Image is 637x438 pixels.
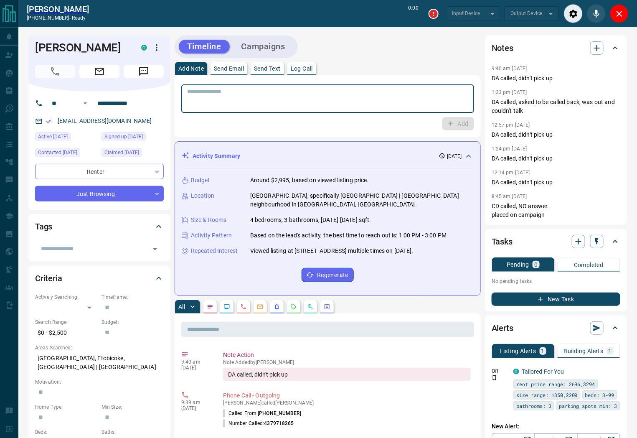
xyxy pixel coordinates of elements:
a: Tailored For You [522,368,564,375]
p: Location [191,191,214,200]
p: Home Type: [35,403,97,411]
p: [GEOGRAPHIC_DATA], specifically [GEOGRAPHIC_DATA] | [GEOGRAPHIC_DATA] neighbourhood in [GEOGRAPHI... [250,191,474,209]
p: [GEOGRAPHIC_DATA], Etobicoke, [GEOGRAPHIC_DATA] | [GEOGRAPHIC_DATA] [35,351,164,374]
h2: Alerts [492,321,513,335]
svg: Opportunities [307,303,314,310]
div: DA called, didn't pick up [223,368,471,381]
svg: Listing Alerts [274,303,280,310]
p: [DATE] [181,365,211,371]
p: Min Size: [102,403,164,411]
p: DA called, didn't pick up [492,178,620,187]
p: Pending [507,262,529,267]
p: New Alert: [492,422,620,431]
button: Open [80,98,90,108]
p: Areas Searched: [35,344,164,351]
span: parking spots min: 3 [559,402,617,410]
p: Phone Call - Outgoing [223,391,471,400]
p: Budget: [102,318,164,326]
span: Claimed [DATE] [104,148,139,157]
p: 0:00 [409,4,419,23]
p: CD called, NO answer. placed on campaign [492,202,620,219]
p: Actively Searching: [35,293,97,301]
p: Around $2,995, based on viewed listing price. [250,176,369,185]
h2: Criteria [35,272,62,285]
button: Campaigns [233,40,294,53]
p: 9:40 am [DATE] [492,66,527,71]
span: rent price range: 2696,3294 [516,380,595,388]
p: [PERSON_NAME] called [PERSON_NAME] [223,400,471,406]
span: Email [79,65,119,78]
p: 1 [541,348,545,354]
p: [PHONE_NUMBER] - [27,14,89,22]
p: 12:57 pm [DATE] [492,122,530,128]
p: Log Call [291,66,313,71]
p: Motivation: [35,378,164,386]
div: Wed Aug 21 2024 [102,148,164,160]
button: Timeline [179,40,230,53]
div: Mute [587,4,606,23]
span: Message [124,65,164,78]
p: Add Note [178,66,204,71]
p: 1 [609,348,612,354]
span: 4379718265 [264,420,294,426]
p: Building Alerts [564,348,604,354]
p: Size & Rooms [191,216,227,224]
div: Notes [492,38,620,58]
span: beds: 3-99 [585,391,614,399]
p: Off [492,367,508,375]
p: 8:45 am [DATE] [492,194,527,199]
div: Criteria [35,268,164,288]
p: Completed [574,262,604,268]
button: Regenerate [302,268,354,282]
span: Active [DATE] [38,132,68,141]
div: Just Browsing [35,186,164,201]
p: Based on the lead's activity, the best time to reach out is: 1:00 PM - 3:00 PM [250,231,447,240]
a: [EMAIL_ADDRESS][DOMAIN_NAME] [58,117,152,124]
p: DA called, didn't pick up [492,74,620,83]
h2: Tasks [492,235,513,248]
svg: Calls [240,303,247,310]
svg: Email Verified [46,118,52,124]
p: Send Email [214,66,244,71]
p: DA called, asked to be called back, was out and couldn't talk [492,98,620,115]
div: Alerts [492,318,620,338]
p: 9:39 am [181,400,211,405]
p: Listing Alerts [500,348,536,354]
p: 1:33 pm [DATE] [492,89,527,95]
svg: Requests [290,303,297,310]
h2: [PERSON_NAME] [27,4,89,14]
p: $0 - $2,500 [35,326,97,340]
span: Contacted [DATE] [38,148,77,157]
p: [DATE] [447,153,462,160]
svg: Lead Browsing Activity [223,303,230,310]
span: size range: 1350,2200 [516,391,578,399]
p: Baths: [102,428,164,436]
svg: Notes [207,303,213,310]
span: Signed up [DATE] [104,132,143,141]
svg: Push Notification Only [492,375,497,381]
span: [PHONE_NUMBER] [258,410,301,416]
span: bathrooms: 3 [516,402,551,410]
h2: Tags [35,220,52,233]
svg: Agent Actions [324,303,330,310]
div: Audio Settings [564,4,583,23]
div: Tags [35,216,164,237]
div: condos.ca [141,45,147,51]
p: Note Action [223,351,471,359]
button: Open [149,243,161,255]
p: Viewed listing at [STREET_ADDRESS] multiple times on [DATE]. [250,247,414,255]
p: 0 [534,262,538,267]
p: Activity Pattern [191,231,232,240]
div: Sun Aug 18 2024 [102,132,164,144]
div: Close [610,4,629,23]
div: Thu Sep 11 2025 [35,132,97,144]
p: Called From: [223,410,301,417]
p: Search Range: [35,318,97,326]
h2: Notes [492,41,513,55]
p: All [178,304,185,310]
p: Repeated Interest [191,247,238,255]
svg: Emails [257,303,264,310]
div: Activity Summary[DATE] [182,148,474,164]
p: [DATE] [181,405,211,411]
div: Renter [35,164,164,179]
